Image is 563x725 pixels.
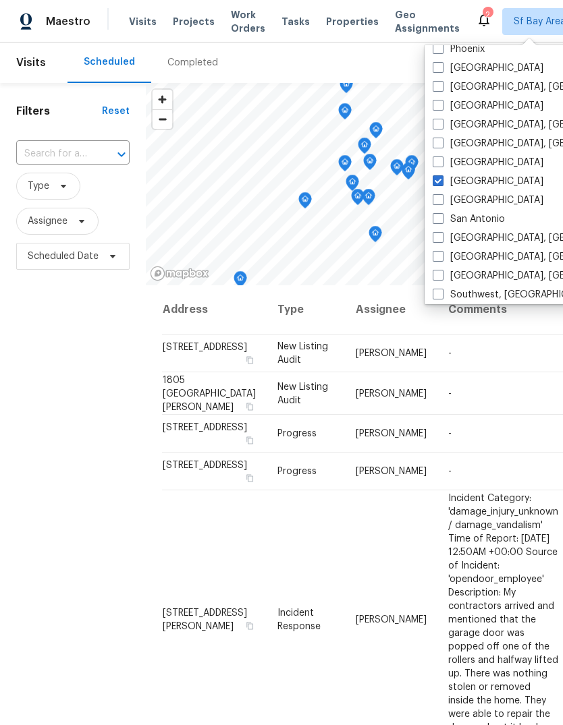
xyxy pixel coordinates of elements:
[163,375,256,411] span: 1805 [GEOGRAPHIC_DATA][PERSON_NAME]
[351,189,365,210] div: Map marker
[146,83,506,285] canvas: Map
[338,155,352,176] div: Map marker
[244,354,256,366] button: Copy Address
[244,434,256,446] button: Copy Address
[362,189,375,210] div: Map marker
[173,15,215,28] span: Projects
[448,349,452,358] span: -
[46,15,90,28] span: Maestro
[84,55,135,69] div: Scheduled
[390,159,404,180] div: Map marker
[369,226,382,247] div: Map marker
[433,42,485,56] label: Phoenix
[277,467,317,476] span: Progress
[102,105,130,118] div: Reset
[163,423,247,432] span: [STREET_ADDRESS]
[163,343,247,352] span: [STREET_ADDRESS]
[483,8,492,22] div: 2
[162,285,267,335] th: Address
[231,8,265,35] span: Work Orders
[405,155,419,176] div: Map marker
[150,266,209,281] a: Mapbox homepage
[433,175,543,188] label: [GEOGRAPHIC_DATA]
[402,163,415,183] div: Map marker
[153,109,172,129] button: Zoom out
[448,429,452,438] span: -
[16,105,102,118] h1: Filters
[28,250,99,263] span: Scheduled Date
[277,429,317,438] span: Progress
[356,429,427,438] span: [PERSON_NAME]
[448,388,452,398] span: -
[16,48,46,78] span: Visits
[112,145,131,164] button: Open
[277,608,321,631] span: Incident Response
[395,8,460,35] span: Geo Assignments
[448,467,452,476] span: -
[277,342,328,365] span: New Listing Audit
[369,122,383,143] div: Map marker
[433,156,543,169] label: [GEOGRAPHIC_DATA]
[244,472,256,484] button: Copy Address
[433,99,543,113] label: [GEOGRAPHIC_DATA]
[153,90,172,109] button: Zoom in
[358,138,371,158] div: Map marker
[16,144,92,165] input: Search for an address...
[28,214,68,228] span: Assignee
[267,285,345,335] th: Type
[326,15,379,28] span: Properties
[244,619,256,631] button: Copy Address
[338,103,352,124] div: Map marker
[346,175,359,196] div: Map marker
[153,110,172,129] span: Zoom out
[234,271,247,292] div: Map marker
[167,56,218,69] div: Completed
[356,467,427,476] span: [PERSON_NAME]
[281,17,310,26] span: Tasks
[163,461,247,470] span: [STREET_ADDRESS]
[433,61,543,75] label: [GEOGRAPHIC_DATA]
[340,77,353,98] div: Map marker
[244,400,256,412] button: Copy Address
[277,382,328,405] span: New Listing Audit
[356,614,427,624] span: [PERSON_NAME]
[433,212,505,226] label: San Antonio
[345,285,437,335] th: Assignee
[433,194,543,207] label: [GEOGRAPHIC_DATA]
[129,15,157,28] span: Visits
[28,179,49,193] span: Type
[363,154,377,175] div: Map marker
[298,192,312,213] div: Map marker
[356,388,427,398] span: [PERSON_NAME]
[163,608,247,631] span: [STREET_ADDRESS][PERSON_NAME]
[356,349,427,358] span: [PERSON_NAME]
